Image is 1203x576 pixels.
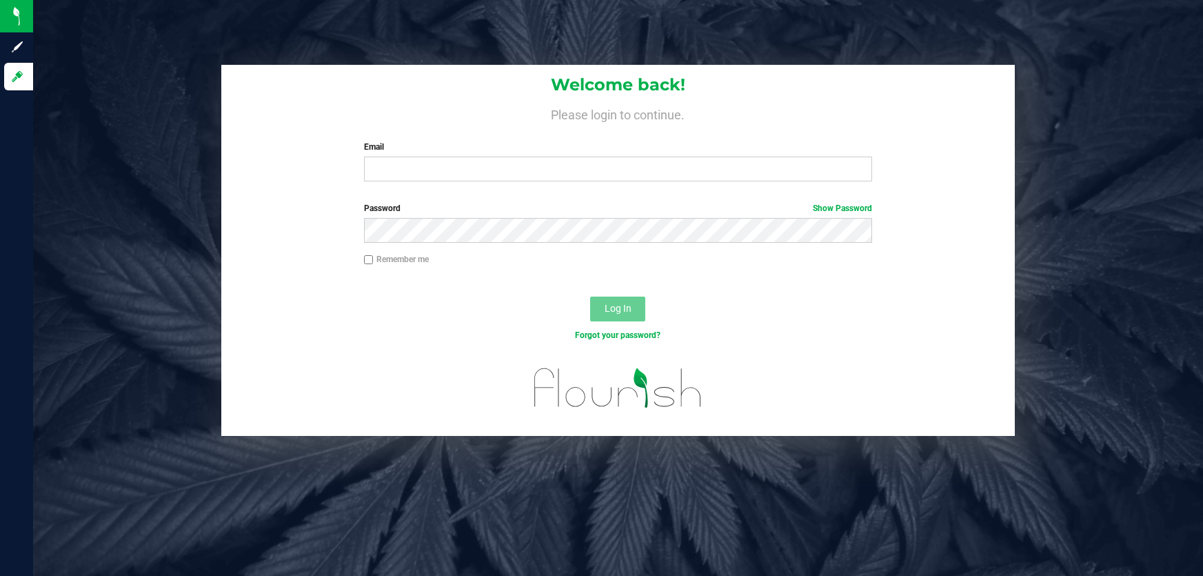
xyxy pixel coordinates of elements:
[364,141,873,153] label: Email
[10,70,24,83] inline-svg: Log in
[10,40,24,54] inline-svg: Sign up
[364,255,374,265] input: Remember me
[519,356,718,420] img: flourish_logo.svg
[813,203,872,213] a: Show Password
[221,105,1015,121] h4: Please login to continue.
[364,203,401,213] span: Password
[590,297,645,321] button: Log In
[575,330,660,340] a: Forgot your password?
[605,303,631,314] span: Log In
[364,253,429,266] label: Remember me
[221,76,1015,94] h1: Welcome back!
